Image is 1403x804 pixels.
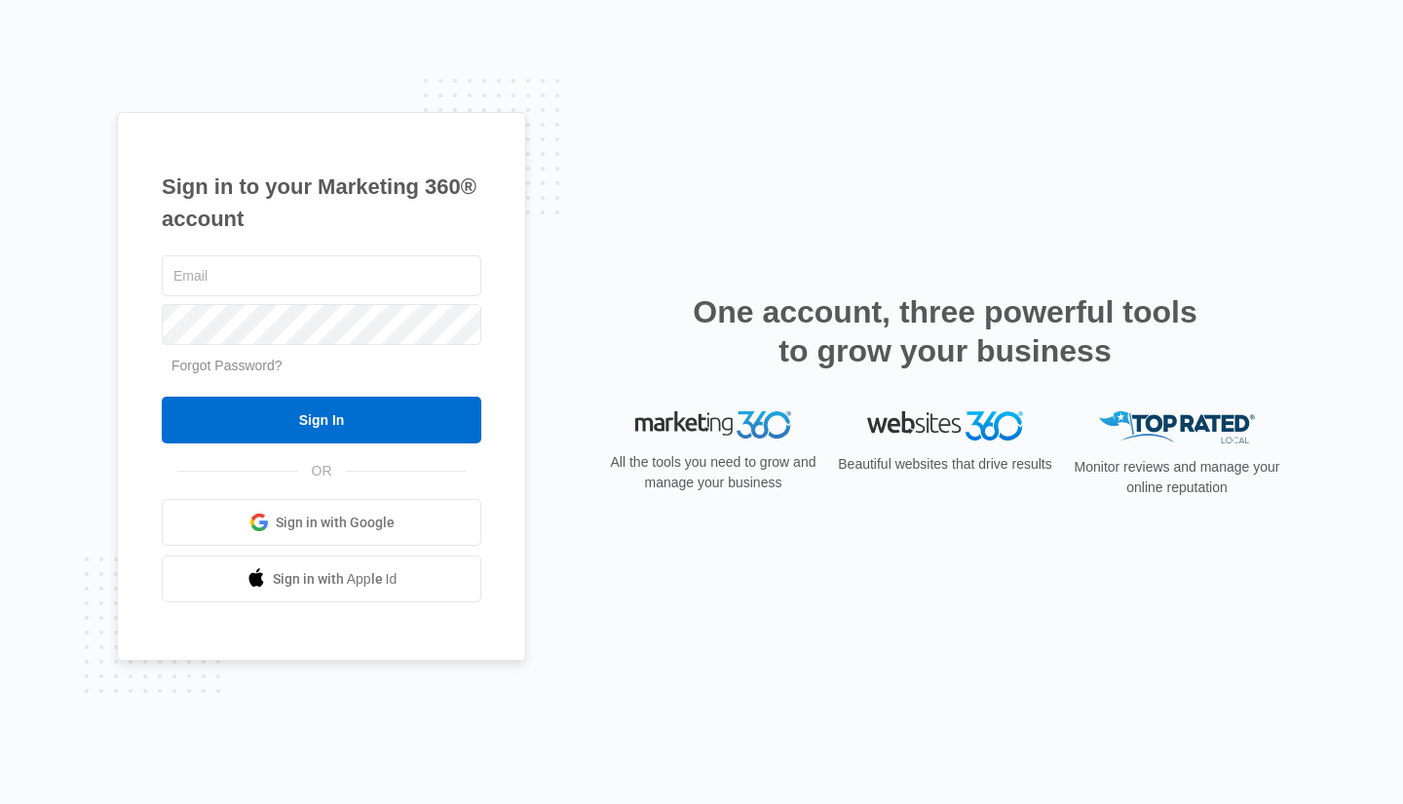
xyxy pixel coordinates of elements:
[162,171,481,235] h1: Sign in to your Marketing 360® account
[1099,411,1255,443] img: Top Rated Local
[687,292,1203,370] h2: One account, three powerful tools to grow your business
[273,569,398,590] span: Sign in with Apple Id
[867,411,1023,440] img: Websites 360
[162,499,481,546] a: Sign in with Google
[298,461,346,481] span: OR
[162,255,481,296] input: Email
[604,452,822,493] p: All the tools you need to grow and manage your business
[171,358,283,373] a: Forgot Password?
[276,513,395,533] span: Sign in with Google
[836,454,1054,475] p: Beautiful websites that drive results
[635,411,791,439] img: Marketing 360
[1068,457,1286,498] p: Monitor reviews and manage your online reputation
[162,397,481,443] input: Sign In
[162,555,481,602] a: Sign in with Apple Id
